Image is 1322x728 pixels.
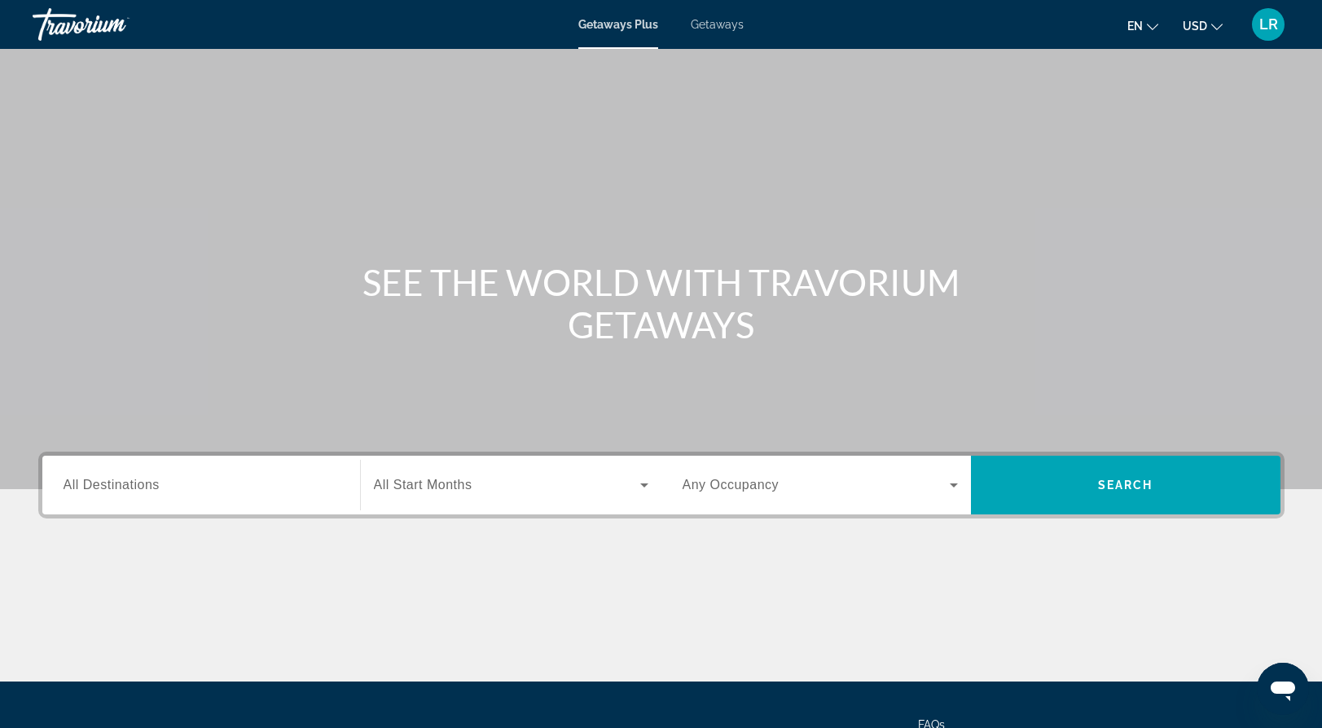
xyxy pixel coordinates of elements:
a: Getaways Plus [578,18,658,31]
a: Getaways [691,18,744,31]
span: LR [1259,16,1278,33]
span: All Destinations [64,478,160,492]
h1: SEE THE WORLD WITH TRAVORIUM GETAWAYS [356,261,967,346]
span: Any Occupancy [683,478,780,492]
a: Travorium [33,3,195,46]
span: All Start Months [374,478,472,492]
div: Search widget [42,456,1280,514]
iframe: Button to launch messaging window [1257,663,1309,715]
button: Change currency [1183,14,1223,38]
button: User Menu [1247,7,1289,42]
span: USD [1183,20,1207,33]
button: Search [971,456,1280,514]
span: Search [1098,479,1153,492]
button: Change language [1127,14,1158,38]
span: en [1127,20,1143,33]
